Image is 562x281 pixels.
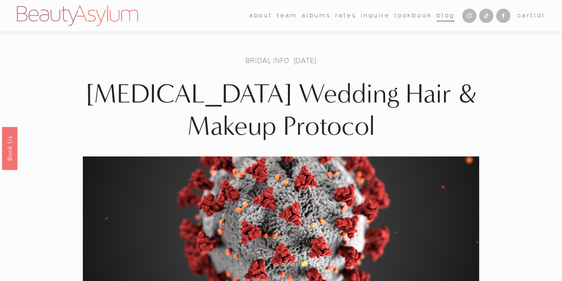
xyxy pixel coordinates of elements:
[277,10,297,22] a: folder dropdown
[496,9,510,23] a: Facebook
[335,10,356,22] a: Rates
[517,10,545,21] a: 0 items in cart
[302,10,331,22] a: albums
[534,12,545,19] span: ( )
[83,78,479,143] h1: [MEDICAL_DATA] Wedding Hair & Makeup Protocol
[249,10,273,21] span: about
[249,10,273,22] a: folder dropdown
[537,12,542,19] span: 0
[245,56,289,65] a: Bridal Info
[437,10,455,22] a: Blog
[394,10,432,22] a: Lookbook
[17,6,138,26] img: Beauty Asylum | Bridal Hair &amp; Makeup Charlotte &amp; Atlanta
[2,127,17,169] a: Book Us
[361,10,390,22] a: Inquire
[462,9,476,23] a: Instagram
[294,56,317,65] span: [DATE]
[277,10,297,21] span: team
[479,9,493,23] a: TikTok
